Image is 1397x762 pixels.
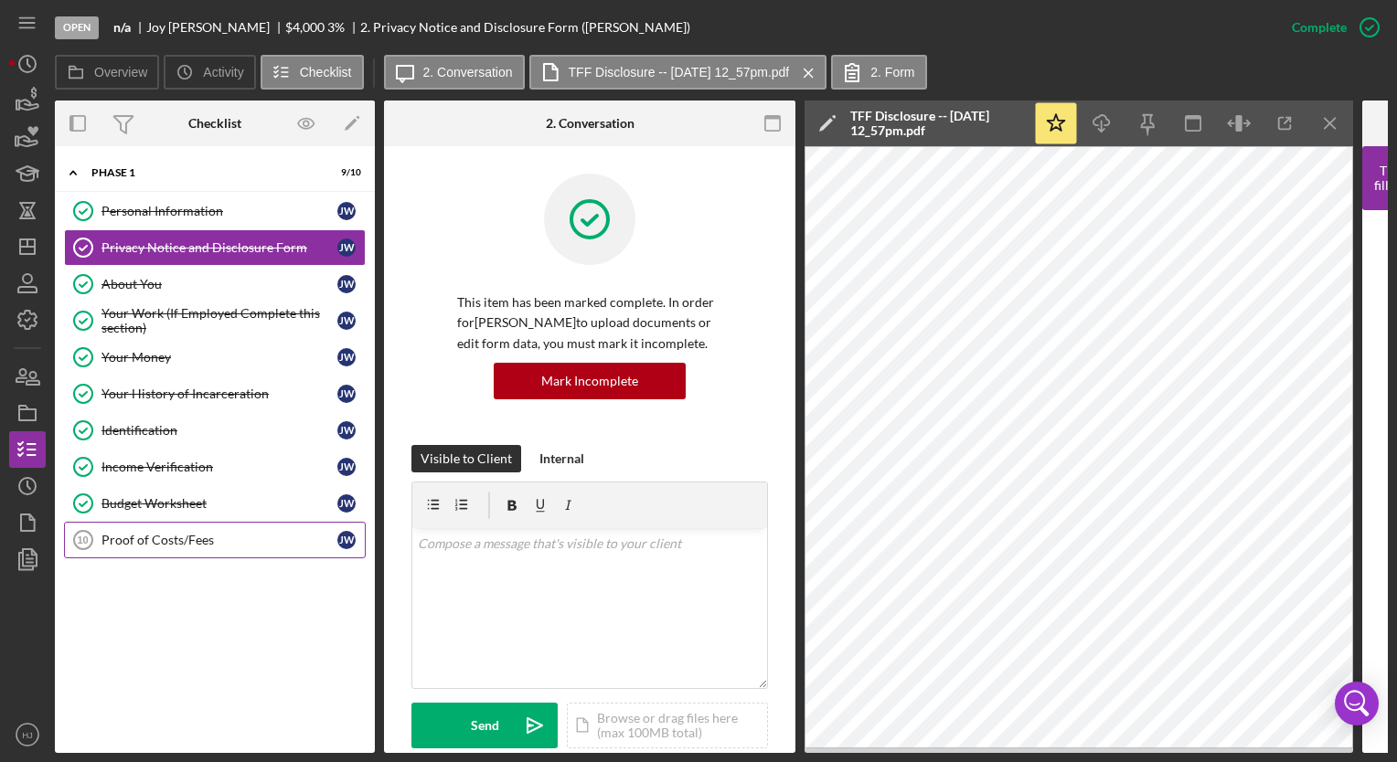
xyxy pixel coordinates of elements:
div: J W [337,348,356,366]
div: J W [337,531,356,549]
div: 2. Conversation [546,116,635,131]
div: Your Work (If Employed Complete this section) [101,306,337,335]
div: Checklist [188,116,241,131]
tspan: 10 [77,534,88,545]
a: Your History of IncarcerationJW [64,376,366,412]
button: 2. Conversation [384,55,525,90]
div: 9 / 10 [328,167,361,178]
a: Your MoneyJW [64,339,366,376]
text: HJ [22,730,33,740]
div: Income Verification [101,460,337,474]
button: Internal [530,445,593,472]
a: Budget WorksheetJW [64,485,366,522]
button: Activity [164,55,255,90]
div: Mark Incomplete [541,363,638,399]
div: Privacy Notice and Disclosure Form [101,240,337,255]
div: Send [471,703,499,748]
div: Phase 1 [91,167,315,178]
div: Visible to Client [421,445,512,472]
div: J W [337,275,356,293]
div: Joy [PERSON_NAME] [146,20,285,35]
div: J W [337,458,356,476]
div: 3 % [327,20,345,35]
button: Overview [55,55,159,90]
p: This item has been marked complete. In order for [PERSON_NAME] to upload documents or edit form d... [457,292,722,354]
div: J W [337,494,356,513]
label: 2. Conversation [423,65,513,79]
button: Checklist [261,55,364,90]
a: Privacy Notice and Disclosure FormJW [64,229,366,266]
div: Identification [101,423,337,438]
button: Mark Incomplete [494,363,686,399]
div: Budget Worksheet [101,496,337,511]
div: Internal [539,445,584,472]
b: n/a [113,20,131,35]
span: $4,000 [285,19,325,35]
a: Personal InformationJW [64,193,366,229]
div: J W [337,238,356,257]
label: Checklist [300,65,352,79]
div: J W [337,385,356,403]
button: TFF Disclosure -- [DATE] 12_57pm.pdf [529,55,827,90]
div: Open Intercom Messenger [1335,682,1379,725]
button: Visible to Client [411,445,521,472]
div: Your Money [101,350,337,365]
label: 2. Form [870,65,914,79]
div: Your History of Incarceration [101,386,337,401]
a: About YouJW [64,266,366,302]
div: 2. Privacy Notice and Disclosure Form ([PERSON_NAME]) [360,20,690,35]
button: 2. Form [831,55,926,90]
a: 10Proof of Costs/FeesJW [64,522,366,558]
div: Open [55,16,99,39]
button: HJ [9,716,46,753]
button: Send [411,703,558,748]
div: Complete [1292,9,1347,46]
a: Your Work (If Employed Complete this section)JW [64,302,366,339]
div: About You [101,277,337,291]
div: J W [337,421,356,439]
label: Activity [203,65,243,79]
div: TFF Disclosure -- [DATE] 12_57pm.pdf [850,109,1024,138]
div: J W [337,202,356,220]
a: IdentificationJW [64,412,366,449]
label: TFF Disclosure -- [DATE] 12_57pm.pdf [569,65,790,79]
div: J W [337,312,356,330]
div: Personal Information [101,204,337,218]
label: Overview [94,65,147,79]
div: Proof of Costs/Fees [101,533,337,547]
a: Income VerificationJW [64,449,366,485]
button: Complete [1274,9,1388,46]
